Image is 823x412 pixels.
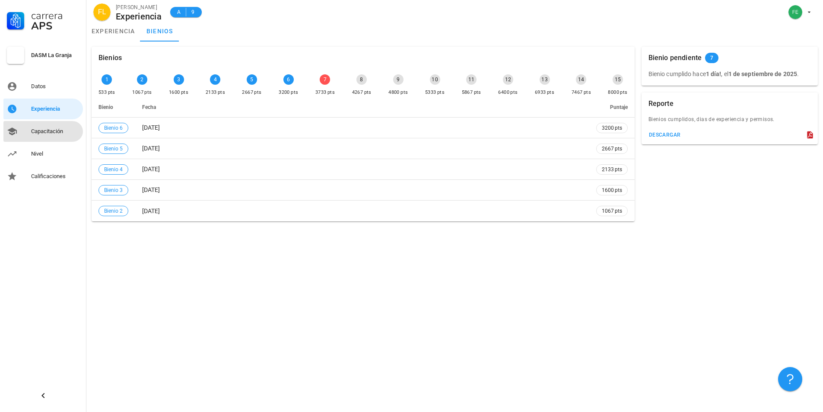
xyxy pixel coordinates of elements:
[104,185,123,195] span: Bienio 3
[356,74,367,85] div: 8
[572,88,591,97] div: 7467 pts
[190,8,197,16] span: 9
[710,53,713,63] span: 7
[142,104,156,110] span: Fecha
[503,74,513,85] div: 12
[648,132,681,138] div: descargar
[352,88,372,97] div: 4267 pts
[169,88,188,97] div: 1600 pts
[535,88,554,97] div: 6933 pts
[31,173,79,180] div: Calificaciones
[93,3,111,21] div: avatar
[247,74,257,85] div: 5
[104,123,123,133] span: Bienio 6
[31,128,79,135] div: Capacitación
[104,165,123,174] span: Bienio 4
[648,70,723,77] span: Bienio cumplido hace ,
[610,104,628,110] span: Puntaje
[140,21,179,42] a: bienios
[210,74,220,85] div: 4
[116,3,162,12] div: [PERSON_NAME]
[540,74,550,85] div: 13
[602,207,622,215] span: 1067 pts
[589,97,635,118] th: Puntaje
[648,47,702,69] div: Bienio pendiente
[31,21,79,31] div: APS
[98,3,106,21] span: FL
[3,144,83,164] a: Nivel
[86,21,140,42] a: experiencia
[31,83,79,90] div: Datos
[788,5,802,19] div: avatar
[576,74,586,85] div: 14
[135,97,589,118] th: Fecha
[31,52,79,59] div: DASM La Granja
[466,74,477,85] div: 11
[142,186,160,193] span: [DATE]
[3,121,83,142] a: Capacitación
[315,88,335,97] div: 3733 pts
[602,144,622,153] span: 2667 pts
[388,88,408,97] div: 4800 pts
[784,53,805,63] span: 3733 pts
[99,47,122,69] div: Bienios
[175,8,182,16] span: A
[104,144,123,153] span: Bienio 5
[320,74,330,85] div: 7
[116,12,162,21] div: Experiencia
[206,88,225,97] div: 2133 pts
[132,88,152,97] div: 1067 pts
[142,208,160,214] span: [DATE]
[706,70,721,77] b: 1 día!
[31,105,79,112] div: Experiencia
[3,76,83,97] a: Datos
[283,74,294,85] div: 6
[174,74,184,85] div: 3
[102,74,112,85] div: 1
[728,70,797,77] b: 1 de septiembre de 2025
[498,88,518,97] div: 6400 pts
[31,150,79,157] div: Nivel
[613,74,623,85] div: 15
[104,206,123,216] span: Bienio 2
[142,145,160,152] span: [DATE]
[608,88,627,97] div: 8000 pts
[724,70,799,77] span: el .
[31,10,79,21] div: Carrera
[430,74,440,85] div: 10
[142,124,160,131] span: [DATE]
[642,115,818,129] div: Bienios cumplidos, dias de experiencia y permisos.
[242,88,261,97] div: 2667 pts
[602,165,622,174] span: 2133 pts
[99,104,113,110] span: Bienio
[602,124,622,132] span: 3200 pts
[462,88,481,97] div: 5867 pts
[3,99,83,119] a: Experiencia
[92,97,135,118] th: Bienio
[99,88,115,97] div: 533 pts
[645,129,684,141] button: descargar
[393,74,404,85] div: 9
[3,166,83,187] a: Calificaciones
[648,93,674,115] div: Reporte
[137,74,147,85] div: 2
[142,166,160,172] span: [DATE]
[602,186,622,195] span: 1600 pts
[425,88,445,97] div: 5333 pts
[279,88,298,97] div: 3200 pts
